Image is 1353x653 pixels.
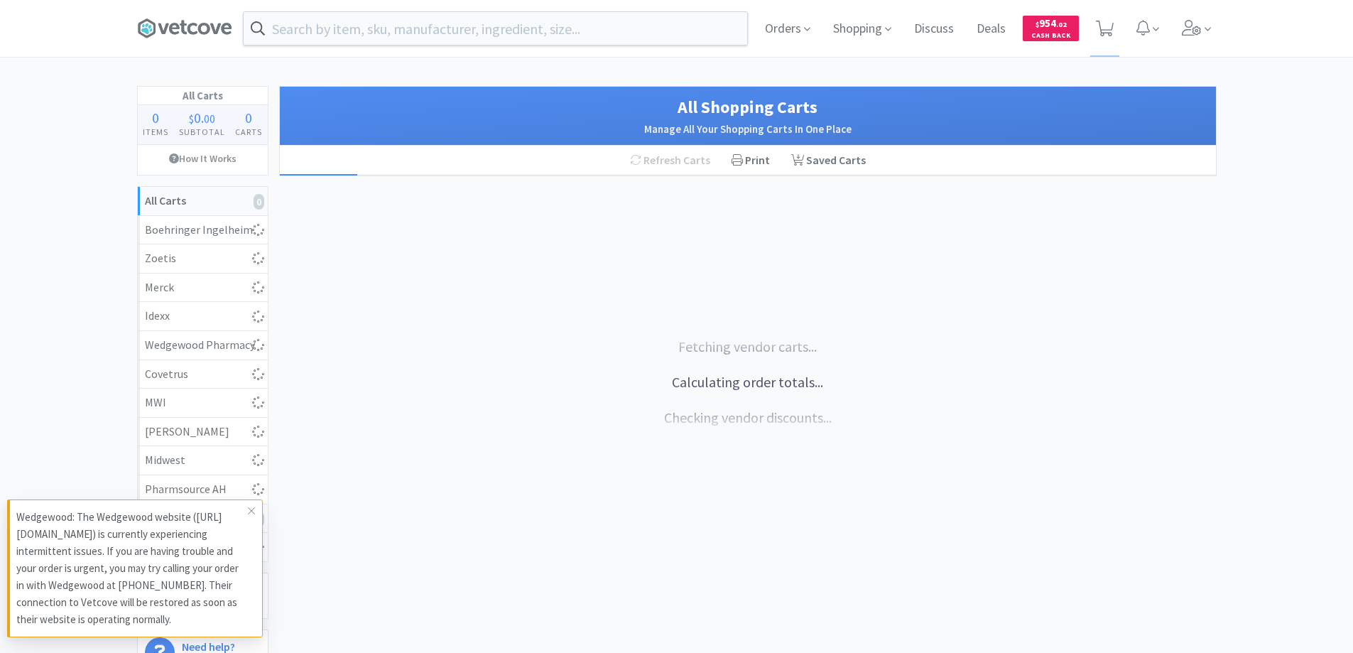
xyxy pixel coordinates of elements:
[138,475,268,504] a: Pharmsource AH
[145,221,261,239] div: Boehringer Ingelheim
[16,509,248,628] p: Wedgewood: The Wedgewood website ([URL][DOMAIN_NAME]) is currently experiencing intermittent issu...
[138,274,268,303] a: Merck
[781,146,876,176] a: Saved Carts
[145,249,261,268] div: Zoetis
[138,187,268,216] a: All Carts0
[138,331,268,360] a: Wedgewood Pharmacy
[1031,32,1070,41] span: Cash Back
[173,111,230,125] div: .
[138,145,268,172] a: How It Works
[145,394,261,412] div: MWI
[204,112,215,126] span: 00
[1036,16,1067,30] span: 954
[145,365,261,384] div: Covetrus
[173,125,230,139] h4: Subtotal
[145,423,261,441] div: [PERSON_NAME]
[619,146,721,176] div: Refresh Carts
[138,418,268,447] a: [PERSON_NAME]
[189,112,194,126] span: $
[152,109,159,126] span: 0
[294,94,1202,121] h1: All Shopping Carts
[254,194,264,210] i: 0
[138,389,268,418] a: MWI
[138,302,268,331] a: Idexx
[145,336,261,355] div: Wedgewood Pharmacy
[145,480,261,499] div: Pharmsource AH
[145,279,261,297] div: Merck
[138,360,268,389] a: Covetrus
[908,23,960,36] a: Discuss
[1036,20,1039,29] span: $
[138,244,268,274] a: Zoetis
[138,216,268,245] a: Boehringer Ingelheim
[971,23,1011,36] a: Deals
[244,12,747,45] input: Search by item, sku, manufacturer, ingredient, size...
[138,446,268,475] a: Midwest
[245,109,252,126] span: 0
[145,307,261,325] div: Idexx
[138,87,268,105] h1: All Carts
[145,193,186,207] strong: All Carts
[294,121,1202,138] h2: Manage All Your Shopping Carts In One Place
[138,125,174,139] h4: Items
[145,451,261,470] div: Midwest
[1023,9,1079,48] a: $954.02Cash Back
[1056,20,1067,29] span: . 02
[230,125,268,139] h4: Carts
[194,109,201,126] span: 0
[721,146,781,176] div: Print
